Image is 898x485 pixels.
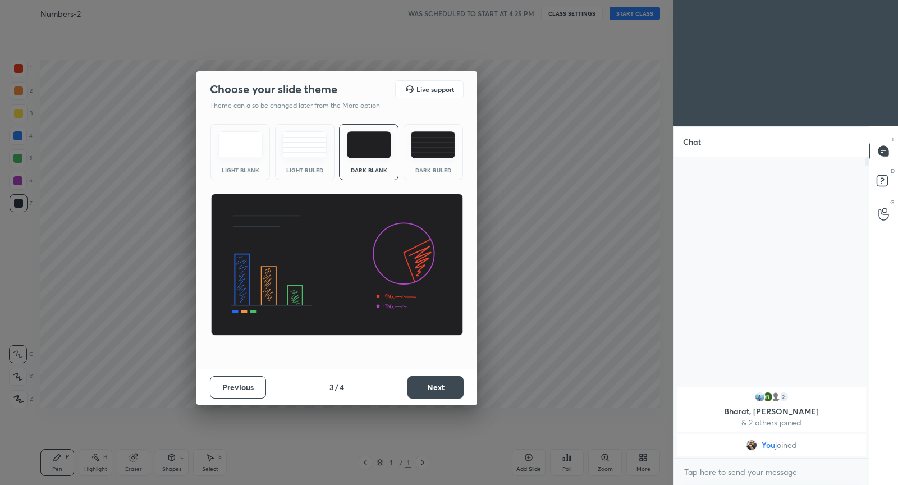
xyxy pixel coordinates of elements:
p: T [891,135,895,144]
span: You [762,441,775,450]
p: Chat [674,127,710,157]
img: darkThemeBanner.d06ce4a2.svg [210,194,464,336]
img: darkTheme.f0cc69e5.svg [347,131,391,158]
h4: / [335,381,338,393]
h4: 4 [340,381,344,393]
img: default.png [770,391,781,402]
img: lightTheme.e5ed3b09.svg [218,131,263,158]
img: 36c477474f464064a4ab6b15cccb96fb.jpg [754,391,766,402]
img: darkRuledTheme.de295e13.svg [411,131,455,158]
button: Previous [210,376,266,399]
p: D [891,167,895,175]
p: & 2 others joined [684,418,859,427]
div: 2 [778,391,789,402]
div: Dark Blank [346,167,391,173]
button: Next [407,376,464,399]
div: grid [674,385,869,459]
span: joined [775,441,797,450]
h2: Choose your slide theme [210,82,337,97]
h4: 3 [329,381,334,393]
p: Theme can also be changed later from the More option [210,100,392,111]
h5: Live support [416,86,454,93]
img: bad56c3316c442d8a1c485f4e6202bca.jpg [746,440,757,451]
p: G [890,198,895,207]
img: lightRuledTheme.5fabf969.svg [282,131,327,158]
div: Light Blank [218,167,263,173]
p: Bharat, [PERSON_NAME] [684,407,859,416]
div: Dark Ruled [411,167,456,173]
img: 3 [762,391,773,402]
div: Light Ruled [282,167,327,173]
